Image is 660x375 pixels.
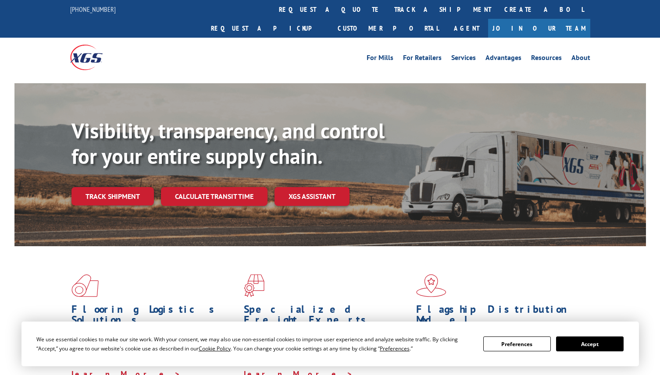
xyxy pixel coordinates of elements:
[485,54,521,64] a: Advantages
[161,187,268,206] a: Calculate transit time
[531,54,562,64] a: Resources
[416,274,446,297] img: xgs-icon-flagship-distribution-model-red
[488,19,590,38] a: Join Our Team
[71,304,237,329] h1: Flooring Logistics Solutions
[483,336,551,351] button: Preferences
[416,358,525,368] a: Learn More >
[367,54,393,64] a: For Mills
[70,5,116,14] a: [PHONE_NUMBER]
[244,304,410,329] h1: Specialized Freight Experts
[331,19,445,38] a: Customer Portal
[71,274,99,297] img: xgs-icon-total-supply-chain-intelligence-red
[199,345,231,352] span: Cookie Policy
[556,336,624,351] button: Accept
[204,19,331,38] a: Request a pickup
[275,187,350,206] a: XGS ASSISTANT
[71,187,154,205] a: Track shipment
[380,345,410,352] span: Preferences
[445,19,488,38] a: Agent
[571,54,590,64] a: About
[451,54,476,64] a: Services
[36,335,473,353] div: We use essential cookies to make our site work. With your consent, we may also use non-essential ...
[71,117,385,170] b: Visibility, transparency, and control for your entire supply chain.
[21,322,639,366] div: Cookie Consent Prompt
[403,54,442,64] a: For Retailers
[244,274,264,297] img: xgs-icon-focused-on-flooring-red
[416,304,582,329] h1: Flagship Distribution Model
